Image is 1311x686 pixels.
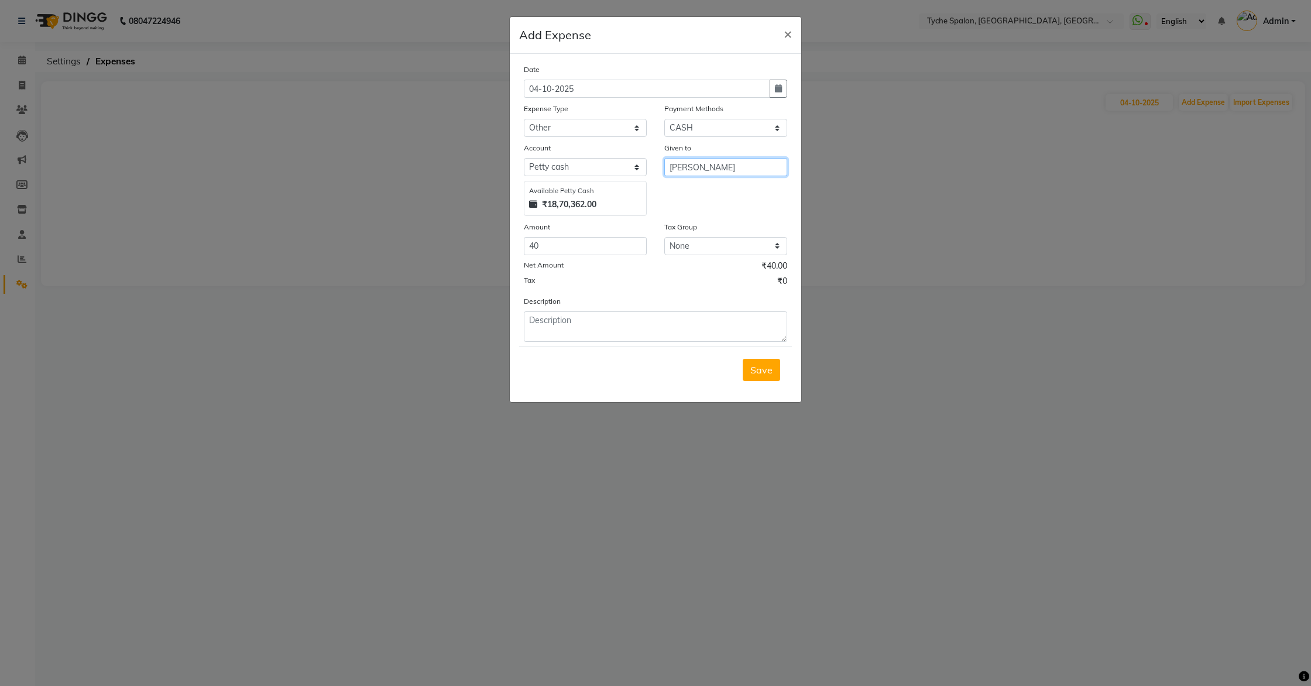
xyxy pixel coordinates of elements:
[524,237,647,255] input: Amount
[542,198,596,211] strong: ₹18,70,362.00
[664,222,697,232] label: Tax Group
[664,104,723,114] label: Payment Methods
[524,143,551,153] label: Account
[529,186,641,196] div: Available Petty Cash
[524,275,535,286] label: Tax
[524,296,561,307] label: Description
[524,104,568,114] label: Expense Type
[761,260,787,275] span: ₹40.00
[784,25,792,42] span: ×
[743,359,780,381] button: Save
[664,158,787,176] input: Given to
[774,17,801,50] button: Close
[750,364,773,376] span: Save
[524,260,564,270] label: Net Amount
[524,222,550,232] label: Amount
[777,275,787,290] span: ₹0
[519,26,591,44] h5: Add Expense
[524,64,540,75] label: Date
[664,143,691,153] label: Given to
